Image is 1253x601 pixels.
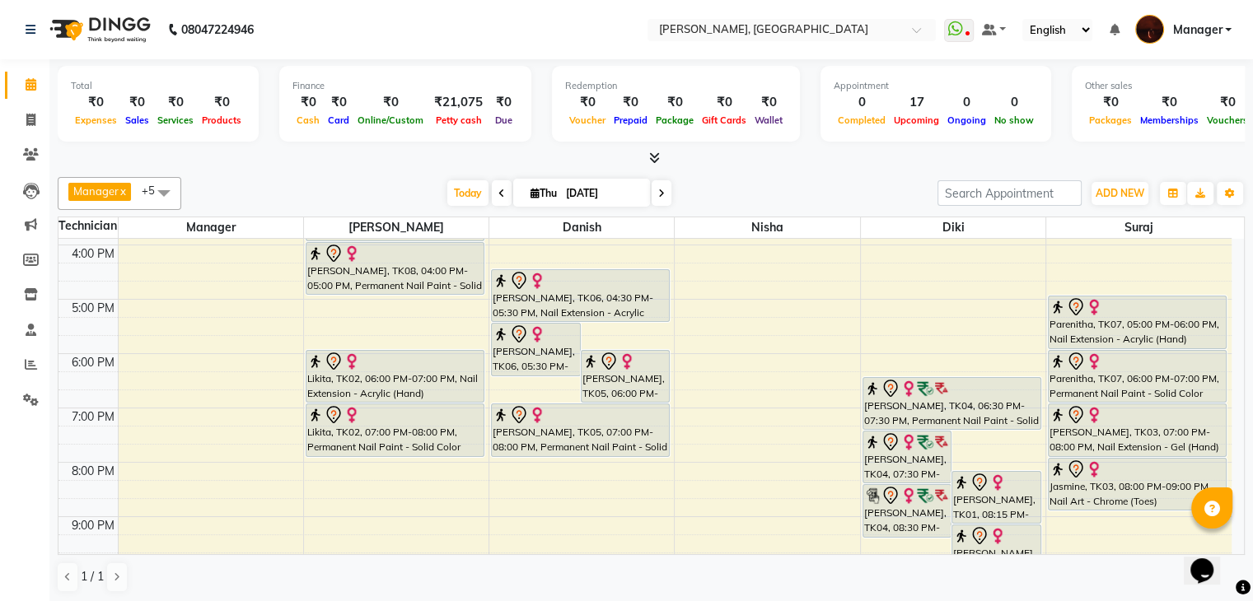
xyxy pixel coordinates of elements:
[1092,182,1148,205] button: ADD NEW
[561,181,643,206] input: 2025-09-04
[526,187,561,199] span: Thu
[952,525,1040,577] div: [PERSON_NAME], TK01, 09:15 PM-10:15 PM, Nail Art - Cat Eye (Hand)
[890,114,943,126] span: Upcoming
[492,324,579,375] div: [PERSON_NAME], TK06, 05:30 PM-06:30 PM, Permanent Nail Paint - Solid Color (Hand)
[181,7,254,53] b: 08047224946
[119,184,126,198] a: x
[68,408,118,426] div: 7:00 PM
[565,114,610,126] span: Voucher
[834,79,1038,93] div: Appointment
[1085,93,1136,112] div: ₹0
[863,431,951,482] div: [PERSON_NAME], TK04, 07:30 PM-08:30 PM, Permanent Nail Paint - Solid Color (Toes)
[698,114,750,126] span: Gift Cards
[491,114,517,126] span: Due
[306,404,484,456] div: Likita, TK02, 07:00 PM-08:00 PM, Permanent Nail Paint - Solid Color (Hand)
[304,217,489,238] span: [PERSON_NAME]
[324,93,353,112] div: ₹0
[750,93,787,112] div: ₹0
[1203,93,1252,112] div: ₹0
[121,114,153,126] span: Sales
[937,180,1082,206] input: Search Appointment
[652,114,698,126] span: Package
[943,93,990,112] div: 0
[652,93,698,112] div: ₹0
[292,93,324,112] div: ₹0
[863,485,951,537] div: [PERSON_NAME], TK04, 08:30 PM-09:30 PM, Pedicure - Deluxe
[890,93,943,112] div: 17
[610,93,652,112] div: ₹0
[1184,535,1237,585] iframe: chat widget
[68,245,118,263] div: 4:00 PM
[1049,351,1226,402] div: Parenitha, TK07, 06:00 PM-07:00 PM, Permanent Nail Paint - Solid Color (Hand)
[71,79,245,93] div: Total
[42,7,155,53] img: logo
[353,93,428,112] div: ₹0
[1085,114,1136,126] span: Packages
[68,463,118,480] div: 8:00 PM
[750,114,787,126] span: Wallet
[153,93,198,112] div: ₹0
[324,114,353,126] span: Card
[306,243,484,294] div: [PERSON_NAME], TK08, 04:00 PM-05:00 PM, Permanent Nail Paint - Solid Color (Hand)
[68,517,118,534] div: 9:00 PM
[58,217,118,235] div: Technician
[1046,217,1232,238] span: suraj
[582,351,669,402] div: [PERSON_NAME], TK05, 06:00 PM-07:00 PM, Nail Extension - Acrylic (Hand)
[1049,404,1226,456] div: [PERSON_NAME], TK03, 07:00 PM-08:00 PM, Nail Extension - Gel (Hand)
[834,93,890,112] div: 0
[306,351,484,402] div: Likita, TK02, 06:00 PM-07:00 PM, Nail Extension - Acrylic (Hand)
[292,114,324,126] span: Cash
[73,184,119,198] span: Manager
[447,180,489,206] span: Today
[81,568,104,585] span: 1 / 1
[863,378,1040,429] div: [PERSON_NAME], TK04, 06:30 PM-07:30 PM, Permanent Nail Paint - Solid Color (Hand)
[68,300,118,317] div: 5:00 PM
[198,93,245,112] div: ₹0
[432,114,486,126] span: Petty cash
[71,114,121,126] span: Expenses
[428,93,489,112] div: ₹21,075
[1203,114,1252,126] span: Vouchers
[119,217,303,238] span: Manager
[943,114,990,126] span: Ongoing
[675,217,859,238] span: Nisha
[698,93,750,112] div: ₹0
[1172,21,1222,39] span: Manager
[1049,296,1226,348] div: Parenitha, TK07, 05:00 PM-06:00 PM, Nail Extension - Acrylic (Hand)
[990,114,1038,126] span: No show
[492,270,669,321] div: [PERSON_NAME], TK06, 04:30 PM-05:30 PM, Nail Extension - Acrylic (Hand)
[353,114,428,126] span: Online/Custom
[952,472,1040,523] div: [PERSON_NAME], TK01, 08:15 PM-09:15 PM, Nail Extension - Gel (Hand)
[610,114,652,126] span: Prepaid
[861,217,1045,238] span: Diki
[565,93,610,112] div: ₹0
[142,184,167,197] span: +5
[489,93,518,112] div: ₹0
[71,93,121,112] div: ₹0
[1136,114,1203,126] span: Memberships
[1136,93,1203,112] div: ₹0
[565,79,787,93] div: Redemption
[198,114,245,126] span: Products
[489,217,674,238] span: Danish
[292,79,518,93] div: Finance
[492,404,669,456] div: [PERSON_NAME], TK05, 07:00 PM-08:00 PM, Permanent Nail Paint - Solid Color (Hand)
[834,114,890,126] span: Completed
[1096,187,1144,199] span: ADD NEW
[1049,459,1226,510] div: Jasmine, TK03, 08:00 PM-09:00 PM, Nail Art - Chrome (Toes)
[1135,15,1164,44] img: Manager
[990,93,1038,112] div: 0
[68,354,118,371] div: 6:00 PM
[121,93,153,112] div: ₹0
[153,114,198,126] span: Services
